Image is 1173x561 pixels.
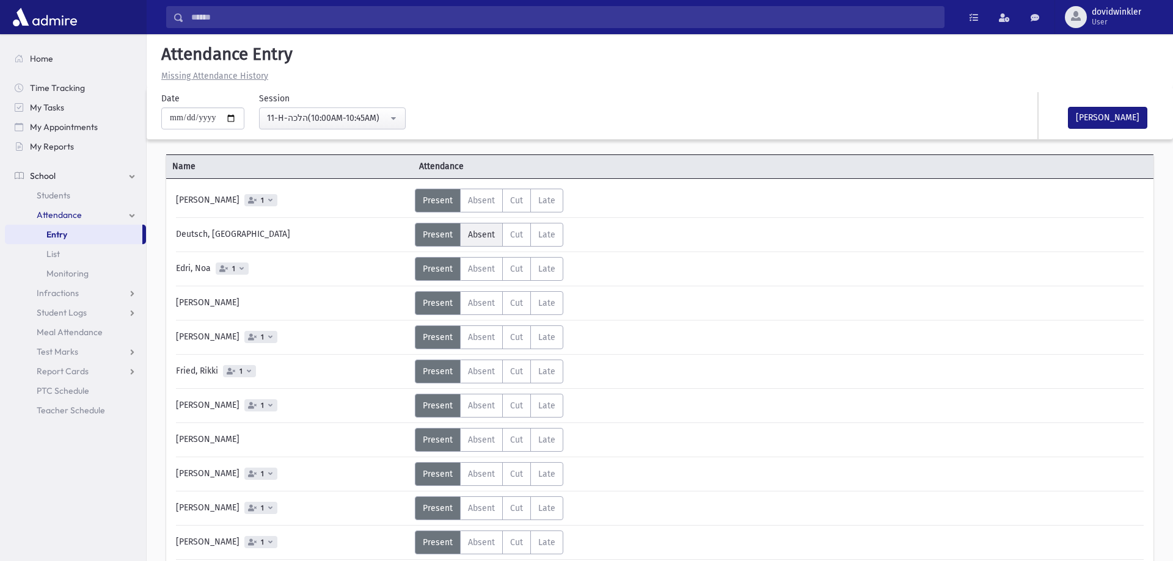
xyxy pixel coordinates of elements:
[258,333,266,341] span: 1
[5,186,146,205] a: Students
[237,367,245,375] span: 1
[538,195,555,206] span: Late
[37,288,79,299] span: Infractions
[423,332,453,342] span: Present
[267,112,388,125] div: 11-H-הלכה(10:00AM-10:45AM)
[258,504,266,512] span: 1
[538,400,555,411] span: Late
[37,366,89,377] span: Report Cards
[510,195,523,206] span: Cut
[423,230,453,240] span: Present
[423,503,453,513] span: Present
[1092,7,1141,17] span: dovidwinkler
[538,230,555,240] span: Late
[415,428,563,452] div: AttTypes
[46,229,67,240] span: Entry
[415,291,563,315] div: AttTypes
[37,385,89,396] span: PTC Schedule
[538,332,555,342] span: Late
[30,82,85,93] span: Time Tracking
[170,496,415,520] div: [PERSON_NAME]
[258,402,266,410] span: 1
[10,5,80,29] img: AdmirePro
[5,98,146,117] a: My Tasks
[259,92,290,105] label: Session
[5,205,146,225] a: Attendance
[170,530,415,554] div: [PERSON_NAME]
[415,360,563,383] div: AttTypes
[1068,107,1147,129] button: [PERSON_NAME]
[1092,17,1141,27] span: User
[468,230,495,240] span: Absent
[510,298,523,308] span: Cut
[5,78,146,98] a: Time Tracking
[468,332,495,342] span: Absent
[161,92,180,105] label: Date
[510,332,523,342] span: Cut
[30,53,53,64] span: Home
[170,462,415,486] div: [PERSON_NAME]
[170,257,415,281] div: Edri, Noa
[510,537,523,548] span: Cut
[538,435,555,445] span: Late
[415,394,563,418] div: AttTypes
[258,197,266,204] span: 1
[37,327,103,338] span: Meal Attendance
[30,121,98,132] span: My Appointments
[468,503,495,513] span: Absent
[30,102,64,113] span: My Tasks
[423,298,453,308] span: Present
[538,503,555,513] span: Late
[170,223,415,247] div: Deutsch, [GEOGRAPHIC_DATA]
[423,469,453,479] span: Present
[415,189,563,212] div: AttTypes
[46,268,89,279] span: Monitoring
[510,503,523,513] span: Cut
[5,342,146,361] a: Test Marks
[538,537,555,548] span: Late
[5,166,146,186] a: School
[468,366,495,377] span: Absent
[5,400,146,420] a: Teacher Schedule
[510,400,523,411] span: Cut
[510,469,523,479] span: Cut
[423,537,453,548] span: Present
[415,223,563,247] div: AttTypes
[156,71,268,81] a: Missing Attendance History
[468,469,495,479] span: Absent
[170,291,415,315] div: [PERSON_NAME]
[468,264,495,274] span: Absent
[468,298,495,308] span: Absent
[538,469,555,479] span: Late
[170,360,415,383] div: Fried, Rikki
[423,195,453,206] span: Present
[5,225,142,244] a: Entry
[37,307,87,318] span: Student Logs
[5,283,146,303] a: Infractions
[30,170,56,181] span: School
[170,189,415,212] div: [PERSON_NAME]
[423,400,453,411] span: Present
[468,435,495,445] span: Absent
[423,435,453,445] span: Present
[415,462,563,486] div: AttTypes
[30,141,74,152] span: My Reports
[161,71,268,81] u: Missing Attendance History
[5,303,146,322] a: Student Logs
[468,195,495,206] span: Absent
[230,265,238,273] span: 1
[415,496,563,520] div: AttTypes
[37,405,105,416] span: Teacher Schedule
[37,190,70,201] span: Students
[258,538,266,546] span: 1
[156,44,1163,65] h5: Attendance Entry
[5,49,146,68] a: Home
[468,400,495,411] span: Absent
[5,322,146,342] a: Meal Attendance
[538,366,555,377] span: Late
[170,325,415,349] div: [PERSON_NAME]
[423,264,453,274] span: Present
[415,257,563,281] div: AttTypes
[413,160,660,173] span: Attendance
[510,264,523,274] span: Cut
